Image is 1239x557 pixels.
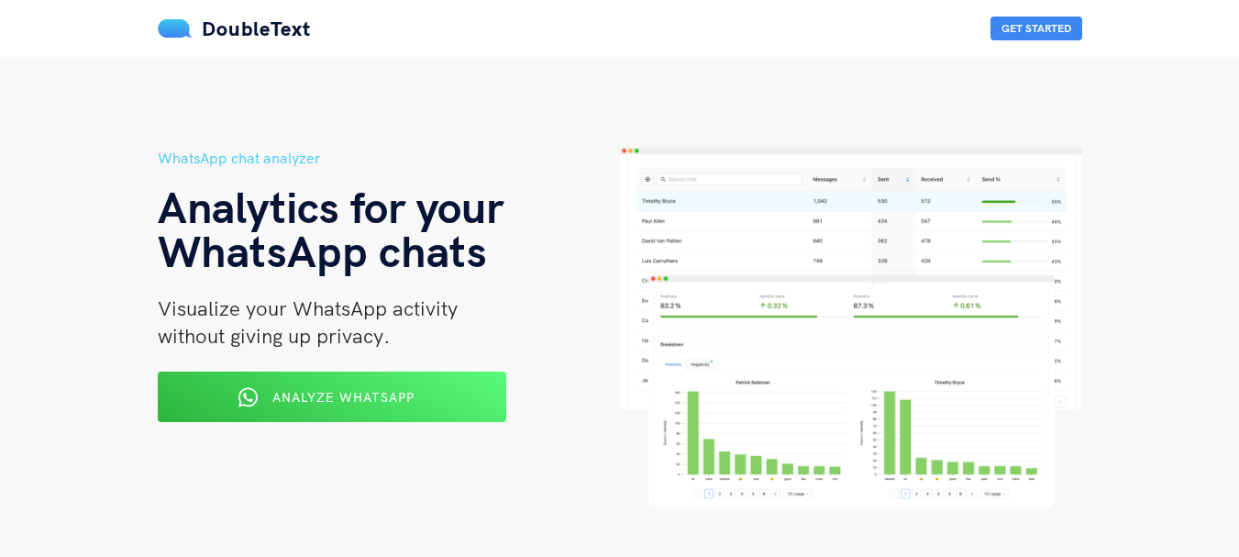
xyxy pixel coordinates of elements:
[158,372,506,422] button: Analyze WhatsApp
[158,19,193,38] img: mS3x8y1f88AAAAABJRU5ErkJggg==
[158,323,390,349] span: without giving up privacy.
[158,223,487,278] span: WhatsApp chats
[158,147,620,170] h5: WhatsApp chat analyzer
[620,147,1082,507] img: hero
[272,389,415,406] span: Analyze WhatsApp
[158,16,311,41] a: DoubleText
[158,395,506,412] a: Analyze WhatsApp
[158,295,458,321] span: Visualize your WhatsApp activity
[202,16,311,41] span: DoubleText
[158,179,503,234] span: Analytics for your
[990,17,1082,40] button: Get Started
